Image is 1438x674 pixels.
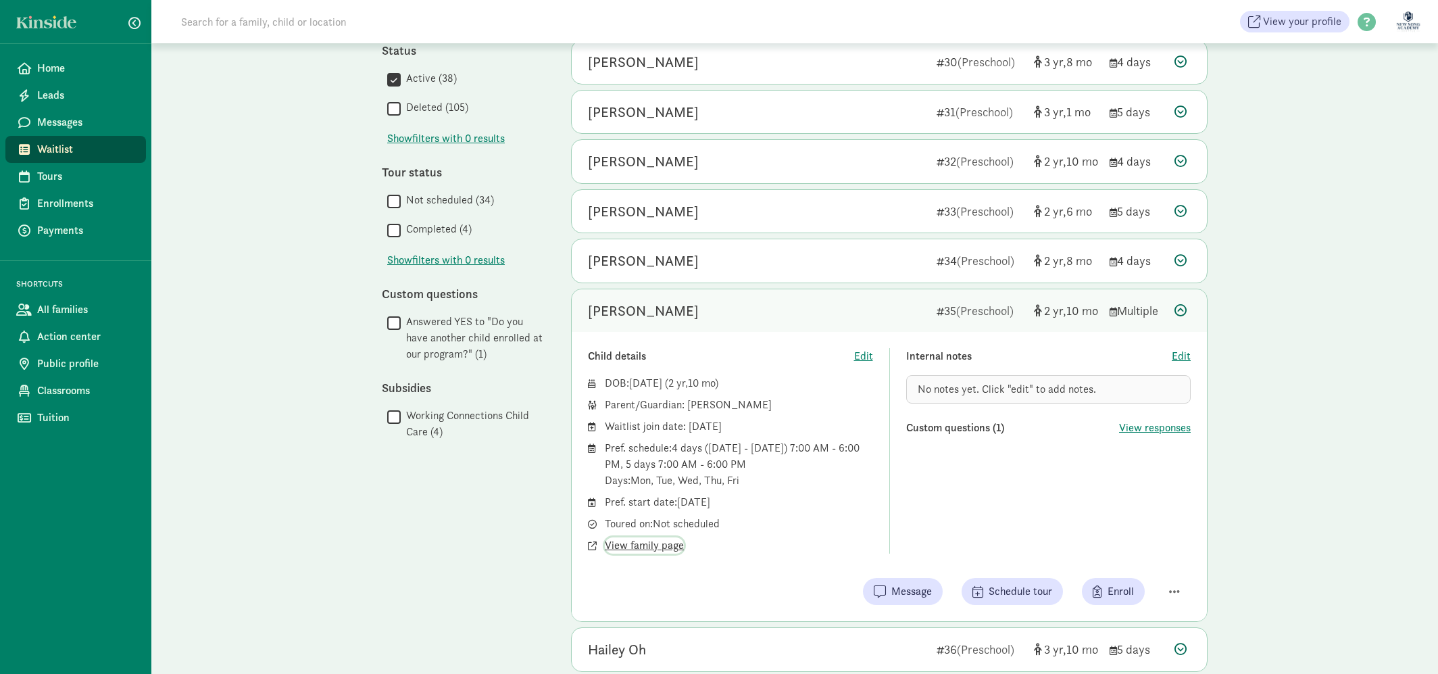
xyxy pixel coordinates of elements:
[5,55,146,82] a: Home
[5,82,146,109] a: Leads
[5,404,146,431] a: Tuition
[1110,202,1164,220] div: 5 days
[401,70,457,87] label: Active (38)
[605,418,873,435] div: Waitlist join date: [DATE]
[1082,578,1145,605] button: Enroll
[1044,253,1066,268] span: 2
[1034,202,1099,220] div: [object Object]
[401,99,468,116] label: Deleted (105)
[387,130,505,147] span: Show filters with 0 results
[906,420,1120,436] div: Custom questions (1)
[1119,420,1191,436] button: View responses
[37,168,135,185] span: Tours
[605,494,873,510] div: Pref. start date: [DATE]
[5,296,146,323] a: All families
[1172,348,1191,364] button: Edit
[401,192,494,208] label: Not scheduled (34)
[173,8,552,35] input: Search for a family, child or location
[382,41,544,59] div: Status
[588,300,699,322] div: Charlie Yang
[937,53,1023,71] div: 30
[957,642,1014,657] span: (Preschool)
[958,54,1015,70] span: (Preschool)
[956,303,1014,318] span: (Preschool)
[37,195,135,212] span: Enrollments
[1034,302,1099,320] div: [object Object]
[387,252,505,268] button: Showfilters with 0 results
[401,221,472,237] label: Completed (4)
[588,201,699,222] div: Elijah Ham
[588,51,699,73] div: Noah Wang
[957,253,1014,268] span: (Preschool)
[5,217,146,244] a: Payments
[5,163,146,190] a: Tours
[382,285,544,303] div: Custom questions
[1066,54,1092,70] span: 8
[1110,251,1164,270] div: 4 days
[937,103,1023,121] div: 31
[668,376,688,390] span: 2
[918,382,1096,396] span: No notes yet. Click "edit" to add notes.
[37,114,135,130] span: Messages
[1034,103,1099,121] div: [object Object]
[588,151,699,172] div: Emily Dinh
[605,397,873,413] div: Parent/Guardian: [PERSON_NAME]
[1240,11,1349,32] a: View your profile
[1034,53,1099,71] div: [object Object]
[688,376,715,390] span: 10
[1066,104,1091,120] span: 1
[1044,54,1066,70] span: 3
[5,377,146,404] a: Classrooms
[37,329,135,345] span: Action center
[854,348,873,364] span: Edit
[37,356,135,372] span: Public profile
[401,408,544,440] label: Working Connections Child Care (4)
[937,640,1023,658] div: 36
[37,302,135,318] span: All families
[37,410,135,426] span: Tuition
[605,516,873,532] div: Toured on: Not scheduled
[937,202,1023,220] div: 33
[962,578,1063,605] button: Schedule tour
[1066,203,1092,219] span: 6
[1110,103,1164,121] div: 5 days
[1110,53,1164,71] div: 4 days
[937,251,1023,270] div: 34
[1044,303,1066,318] span: 2
[629,376,662,390] span: [DATE]
[387,252,505,268] span: Show filters with 0 results
[1044,642,1066,657] span: 3
[401,314,544,362] label: Answered YES to "Do you have another child enrolled at our program?" (1)
[605,537,684,554] button: View family page
[1066,253,1092,268] span: 8
[1263,14,1341,30] span: View your profile
[382,379,544,397] div: Subsidies
[891,583,932,600] span: Message
[588,348,854,364] div: Child details
[37,383,135,399] span: Classrooms
[1044,104,1066,120] span: 3
[588,250,699,272] div: Issa Sa
[1044,153,1066,169] span: 2
[956,203,1014,219] span: (Preschool)
[1108,583,1134,600] span: Enroll
[5,109,146,136] a: Messages
[605,375,873,391] div: DOB: ( )
[956,153,1014,169] span: (Preschool)
[605,440,873,489] div: Pref. schedule: 4 days ([DATE] - [DATE]) 7:00 AM - 6:00 PM, 5 days 7:00 AM - 6:00 PM Days: Mon, T...
[937,152,1023,170] div: 32
[5,323,146,350] a: Action center
[1066,642,1098,657] span: 10
[387,130,505,147] button: Showfilters with 0 results
[937,302,1023,320] div: 35
[1034,152,1099,170] div: [object Object]
[588,639,646,660] div: Hailey Oh
[1370,609,1438,674] iframe: Chat Widget
[1066,153,1098,169] span: 10
[37,60,135,76] span: Home
[956,104,1013,120] span: (Preschool)
[906,348,1172,364] div: Internal notes
[37,222,135,239] span: Payments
